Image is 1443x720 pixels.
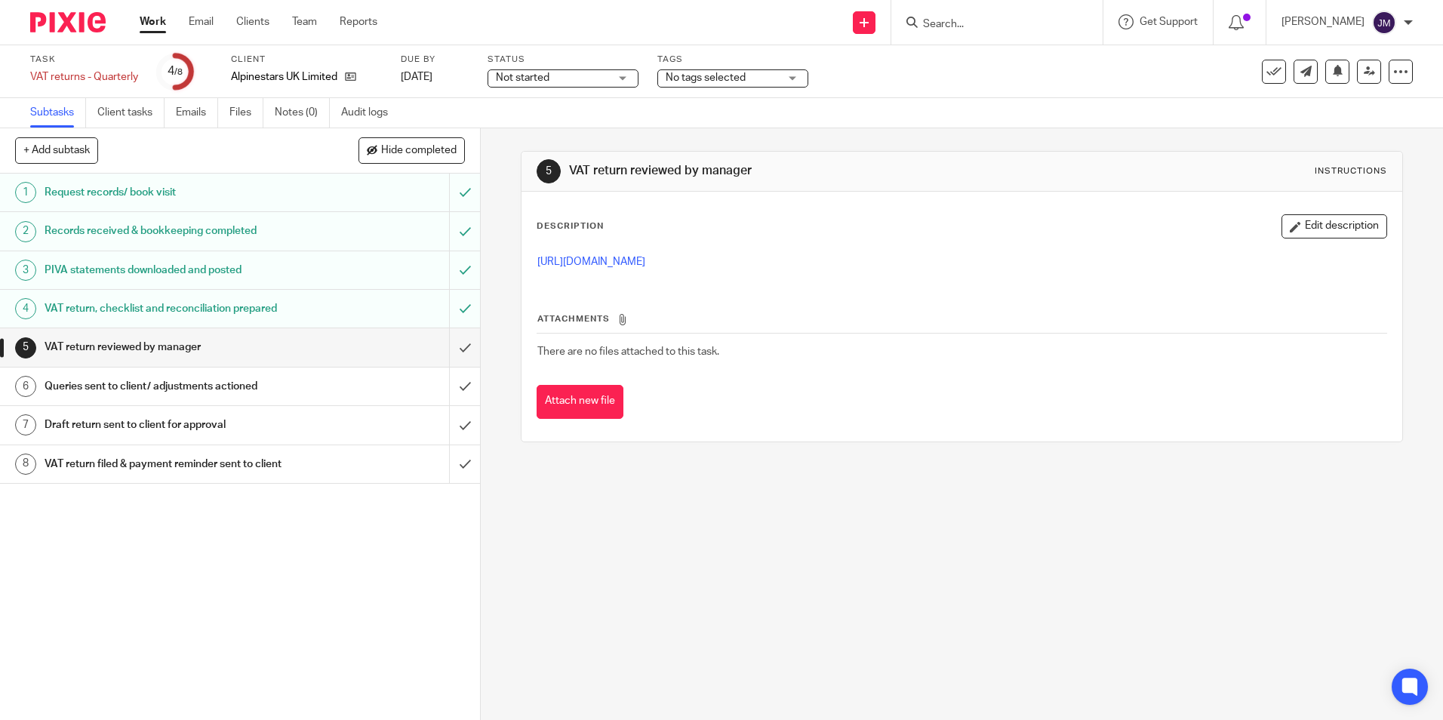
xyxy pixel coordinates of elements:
[537,257,645,267] a: [URL][DOMAIN_NAME]
[569,163,994,179] h1: VAT return reviewed by manager
[537,385,623,419] button: Attach new file
[15,454,36,475] div: 8
[97,98,165,128] a: Client tasks
[1372,11,1396,35] img: svg%3E
[666,72,746,83] span: No tags selected
[381,145,457,157] span: Hide completed
[292,14,317,29] a: Team
[30,12,106,32] img: Pixie
[15,221,36,242] div: 2
[45,297,304,320] h1: VAT return, checklist and reconciliation prepared
[45,220,304,242] h1: Records received & bookkeeping completed
[537,315,610,323] span: Attachments
[30,69,138,85] div: VAT returns - Quarterly
[1281,14,1365,29] p: [PERSON_NAME]
[140,14,166,29] a: Work
[1281,214,1387,238] button: Edit description
[45,453,304,475] h1: VAT return filed & payment reminder sent to client
[537,220,604,232] p: Description
[45,259,304,282] h1: PIVA statements downloaded and posted
[496,72,549,83] span: Not started
[488,54,638,66] label: Status
[1140,17,1198,27] span: Get Support
[168,63,183,80] div: 4
[231,69,337,85] p: Alpinestars UK Limited
[275,98,330,128] a: Notes (0)
[401,54,469,66] label: Due by
[30,98,86,128] a: Subtasks
[15,337,36,358] div: 5
[657,54,808,66] label: Tags
[174,68,183,76] small: /8
[15,298,36,319] div: 4
[229,98,263,128] a: Files
[15,260,36,281] div: 3
[15,376,36,397] div: 6
[15,137,98,163] button: + Add subtask
[921,18,1057,32] input: Search
[537,346,719,357] span: There are no files attached to this task.
[45,375,304,398] h1: Queries sent to client/ adjustments actioned
[30,54,138,66] label: Task
[340,14,377,29] a: Reports
[45,336,304,358] h1: VAT return reviewed by manager
[15,414,36,435] div: 7
[358,137,465,163] button: Hide completed
[176,98,218,128] a: Emails
[537,159,561,183] div: 5
[231,54,382,66] label: Client
[341,98,399,128] a: Audit logs
[15,182,36,203] div: 1
[236,14,269,29] a: Clients
[45,414,304,436] h1: Draft return sent to client for approval
[189,14,214,29] a: Email
[1315,165,1387,177] div: Instructions
[45,181,304,204] h1: Request records/ book visit
[401,72,432,82] span: [DATE]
